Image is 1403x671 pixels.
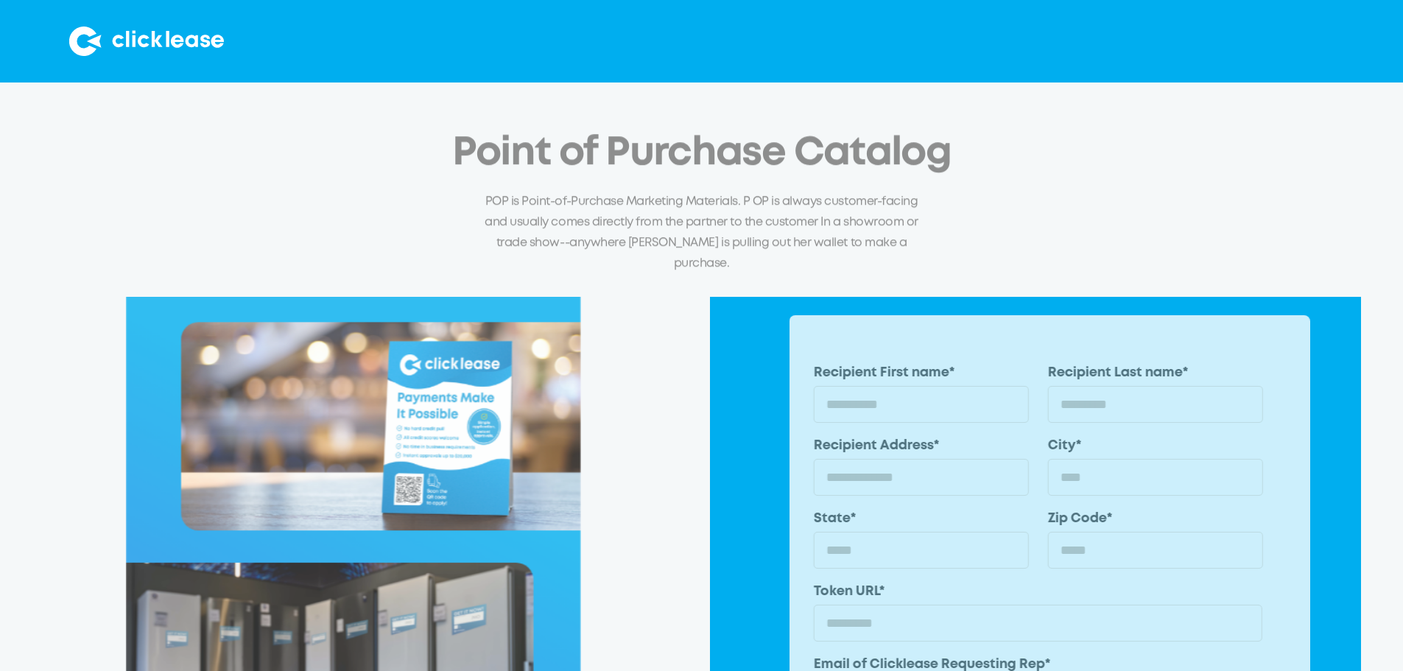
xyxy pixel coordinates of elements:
[69,27,224,56] img: Clicklease logo
[814,363,1029,382] label: Recipient First name*
[1047,436,1262,455] label: City*
[814,509,1029,528] label: State*
[452,132,952,175] h2: Point of Purchase Catalog
[1047,363,1262,382] label: Recipient Last name*
[1047,509,1262,528] label: Zip Code*
[814,582,1262,601] label: Token URL*
[814,436,1029,455] label: Recipient Address*
[485,192,919,273] p: POP is Point-of-Purchase Marketing Materials. P OP is always customer-facing and usually comes di...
